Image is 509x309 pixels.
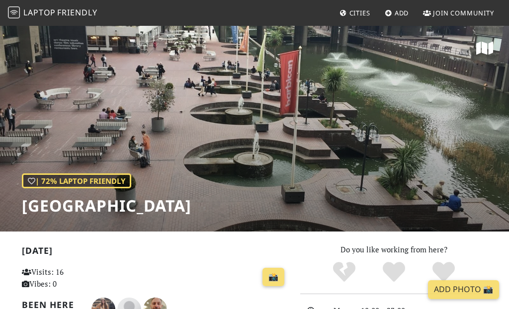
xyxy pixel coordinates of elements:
p: Visits: 16 Vibes: 0 [22,266,103,290]
img: LaptopFriendly [8,6,20,18]
a: Add [381,4,413,22]
span: Laptop [23,7,56,18]
a: LaptopFriendly LaptopFriendly [8,4,97,22]
span: Add [395,8,409,17]
a: Join Community [419,4,498,22]
h1: [GEOGRAPHIC_DATA] [22,196,191,215]
h2: [DATE] [22,245,288,260]
div: No [319,261,369,283]
span: Join Community [433,8,494,17]
div: | 72% Laptop Friendly [22,173,131,188]
a: 📸 [262,268,284,287]
span: Friendly [57,7,97,18]
span: Cities [349,8,370,17]
a: Cities [336,4,374,22]
a: Add Photo 📸 [428,280,499,299]
div: Yes [369,261,419,283]
div: Definitely! [419,261,468,283]
p: Do you like working from here? [300,243,487,255]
